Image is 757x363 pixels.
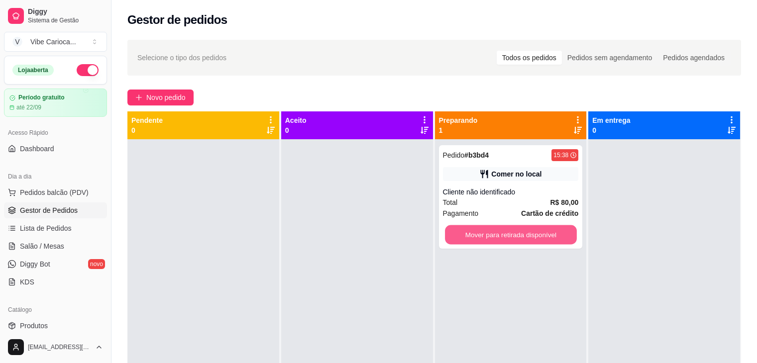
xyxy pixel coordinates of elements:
[12,65,54,76] div: Loja aberta
[146,92,186,103] span: Novo pedido
[4,202,107,218] a: Gestor de Pedidos
[77,64,99,76] button: Alterar Status
[4,318,107,334] a: Produtos
[4,141,107,157] a: Dashboard
[12,37,22,47] span: V
[562,51,657,65] div: Pedidos sem agendamento
[553,151,568,159] div: 15:38
[4,274,107,290] a: KDS
[443,151,465,159] span: Pedido
[4,169,107,184] div: Dia a dia
[439,125,478,135] p: 1
[521,209,578,217] strong: Cartão de crédito
[4,32,107,52] button: Select a team
[443,187,579,197] div: Cliente não identificado
[550,198,578,206] strong: R$ 80,00
[20,205,78,215] span: Gestor de Pedidos
[20,144,54,154] span: Dashboard
[30,37,76,47] div: Vibe Carioca ...
[16,103,41,111] article: até 22/09
[28,343,91,351] span: [EMAIL_ADDRESS][DOMAIN_NAME]
[20,187,89,197] span: Pedidos balcão (PDV)
[491,169,541,179] div: Comer no local
[657,51,730,65] div: Pedidos agendados
[4,256,107,272] a: Diggy Botnovo
[20,277,34,287] span: KDS
[464,151,489,159] strong: # b3bd4
[443,208,479,219] span: Pagamento
[28,16,103,24] span: Sistema de Gestão
[4,184,107,200] button: Pedidos balcão (PDV)
[4,89,107,117] a: Período gratuitoaté 22/09
[135,94,142,101] span: plus
[20,259,50,269] span: Diggy Bot
[4,302,107,318] div: Catálogo
[285,125,307,135] p: 0
[592,115,630,125] p: Em entrega
[4,125,107,141] div: Acesso Rápido
[4,220,107,236] a: Lista de Pedidos
[592,125,630,135] p: 0
[443,197,458,208] span: Total
[20,223,72,233] span: Lista de Pedidos
[127,12,227,28] h2: Gestor de pedidos
[20,321,48,331] span: Produtos
[28,7,103,16] span: Diggy
[445,225,577,245] button: Mover para retirada disponível
[497,51,562,65] div: Todos os pedidos
[4,238,107,254] a: Salão / Mesas
[20,241,64,251] span: Salão / Mesas
[285,115,307,125] p: Aceito
[18,94,65,101] article: Período gratuito
[137,52,226,63] span: Selecione o tipo dos pedidos
[4,335,107,359] button: [EMAIL_ADDRESS][DOMAIN_NAME]
[131,115,163,125] p: Pendente
[131,125,163,135] p: 0
[4,4,107,28] a: DiggySistema de Gestão
[439,115,478,125] p: Preparando
[127,90,194,105] button: Novo pedido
